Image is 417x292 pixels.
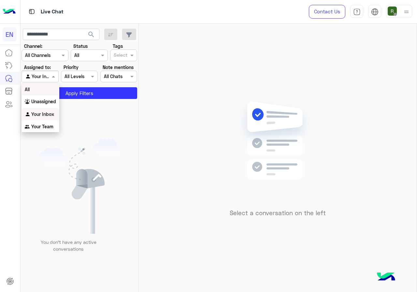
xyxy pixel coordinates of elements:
[87,31,95,38] span: search
[31,124,53,129] b: Your Team
[25,87,30,92] b: All
[22,83,59,132] ng-dropdown-panel: Options list
[3,27,17,41] div: EN
[31,111,54,117] b: Your Inbox
[103,64,134,71] label: Note mentions
[350,5,363,19] a: tab
[388,7,397,16] img: userImage
[41,7,64,16] p: Live Chat
[353,8,361,16] img: tab
[25,124,31,131] img: INBOX.AGENTFILTER.YOURTEAM
[231,96,325,204] img: no messages
[83,29,99,43] button: search
[24,64,51,71] label: Assigned to:
[3,5,16,19] img: Logo
[113,51,127,60] div: Select
[38,139,121,234] img: empty users
[28,7,36,16] img: tab
[31,99,56,104] b: Unassigned
[24,43,42,49] label: Channel:
[309,5,345,19] a: Contact Us
[113,43,123,49] label: Tags
[402,8,410,16] img: profile
[22,87,137,99] button: Apply Filters
[230,209,326,217] h5: Select a conversation on the left
[371,8,379,16] img: tab
[36,239,101,253] p: You don’t have any active conversations
[375,266,397,289] img: hulul-logo.png
[73,43,88,49] label: Status
[64,64,79,71] label: Priority
[25,99,31,105] img: INBOX.AGENTFILTER.UNASSIGNED
[25,111,31,118] img: INBOX.AGENTFILTER.YOURINBOX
